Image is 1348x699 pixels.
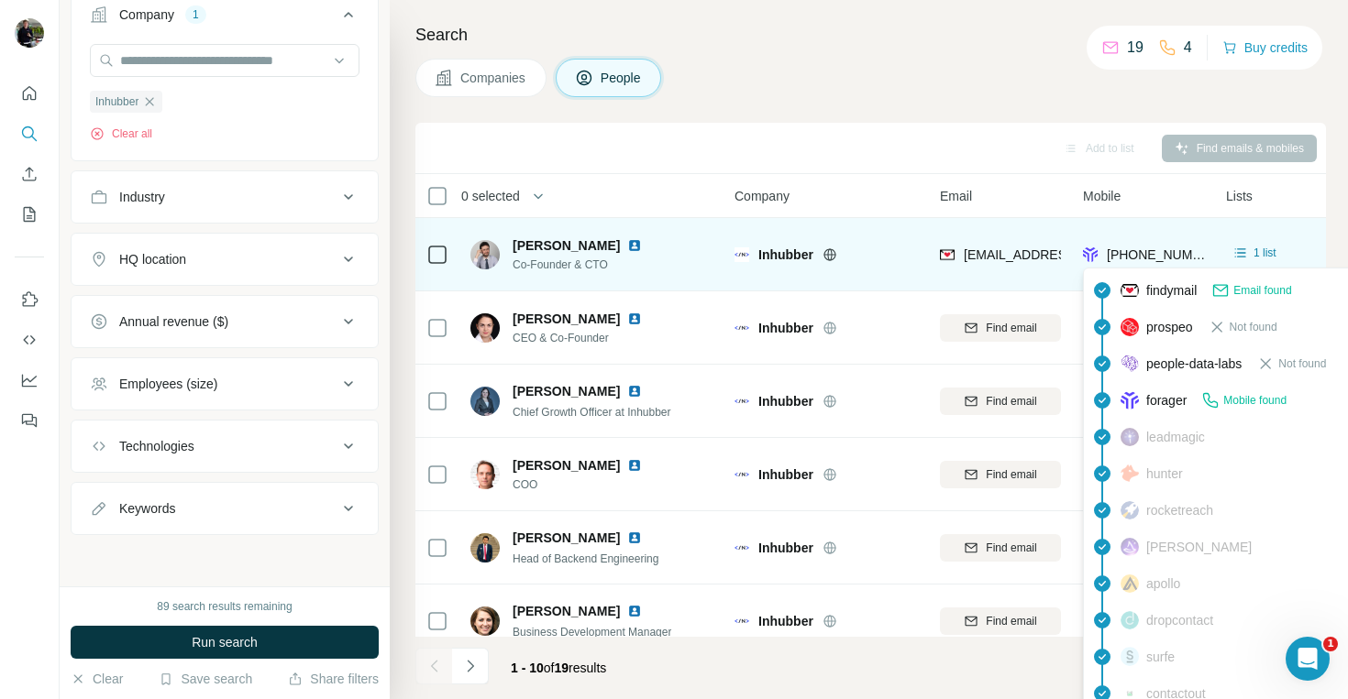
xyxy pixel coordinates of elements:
img: LinkedIn logo [627,238,642,253]
span: Companies [460,69,527,87]
img: Avatar [470,387,500,416]
h4: Search [415,22,1326,48]
img: Logo of Inhubber [735,614,749,628]
span: Email [940,187,972,205]
span: 1 - 10 [511,661,544,675]
span: Email found [1233,282,1291,299]
button: Search [15,117,44,150]
span: Not found [1230,319,1277,335]
button: Navigate to next page [452,648,489,684]
span: surfe [1146,648,1175,666]
span: [EMAIL_ADDRESS][DOMAIN_NAME] [964,247,1181,262]
iframe: Intercom live chat [1286,637,1330,681]
div: Keywords [119,499,175,518]
span: 19 [555,661,569,675]
img: provider findymail logo [1121,281,1139,300]
span: findymail [1146,281,1197,300]
img: provider apollo logo [1121,574,1139,593]
img: provider dropcontact logo [1121,611,1139,629]
button: Save search [159,670,252,688]
div: 1 [185,6,206,23]
img: provider forager logo [1083,246,1098,264]
span: Not found [1278,355,1326,372]
img: Logo of Inhubber [735,467,749,482]
span: [PERSON_NAME] [513,310,620,328]
span: Head of Backend Engineering [513,552,658,565]
span: Find email [986,393,1036,410]
span: dropcontact [1146,611,1213,629]
div: Annual revenue ($) [119,312,228,331]
img: LinkedIn logo [627,458,642,473]
img: provider findymail logo [940,246,955,264]
img: provider people-data-labs logo [1121,355,1139,371]
img: LinkedIn logo [627,604,642,618]
span: 0 selected [461,187,520,205]
span: 1 [1323,637,1338,651]
span: Company [735,187,790,205]
span: Lists [1226,187,1253,205]
span: Mobile found [1223,392,1287,409]
div: Company [119,5,174,24]
span: Run search [192,633,258,651]
span: [PERSON_NAME] [513,456,620,475]
button: HQ location [72,237,378,281]
img: Logo of Inhubber [735,394,749,409]
span: Find email [986,540,1036,556]
button: Employees (size) [72,362,378,406]
span: COO [513,476,664,493]
span: Business Development Manager [513,626,671,639]
img: Avatar [470,460,500,489]
span: prospeo [1146,318,1193,336]
span: [PERSON_NAME] [1146,538,1252,556]
img: Logo of Inhubber [735,247,749,262]
div: Technologies [119,437,194,455]
div: 89 search results remaining [157,598,292,615]
button: Use Surfe on LinkedIn [15,283,44,316]
button: Clear all [90,126,152,142]
button: Buy credits [1222,35,1308,60]
span: 1 list [1254,245,1276,261]
span: [PERSON_NAME] [513,382,620,400]
span: Inhubber [95,93,138,110]
div: Employees (size) [119,375,217,393]
img: Avatar [15,18,44,48]
button: Share filters [288,670,379,688]
p: 4 [1184,37,1192,59]
span: People [601,69,643,87]
img: LinkedIn logo [627,384,642,399]
img: provider forager logo [1121,391,1139,410]
button: Enrich CSV [15,158,44,191]
span: Inhubber [758,246,813,264]
button: Dashboard [15,364,44,397]
span: people-data-labs [1146,355,1242,373]
div: HQ location [119,250,186,268]
img: provider wiza logo [1121,538,1139,556]
img: provider contactout logo [1121,689,1139,698]
button: Find email [940,461,1061,488]
img: provider rocketreach logo [1121,501,1139,519]
button: Keywords [72,486,378,530]
span: Find email [986,613,1036,629]
span: [PERSON_NAME] [513,602,620,620]
span: Inhubber [758,539,813,557]
button: Quick start [15,77,44,110]
span: [PERSON_NAME] [513,529,620,547]
button: Find email [940,607,1061,635]
img: provider prospeo logo [1121,318,1139,336]
img: LinkedIn logo [627,311,642,326]
span: Inhubber [758,465,813,484]
span: of [544,661,555,675]
button: Feedback [15,404,44,437]
img: Avatar [470,606,500,636]
span: Find email [986,320,1036,336]
span: apollo [1146,574,1180,593]
button: Find email [940,534,1061,562]
button: Technologies [72,424,378,468]
span: forager [1146,391,1187,410]
span: Inhubber [758,319,813,337]
span: results [511,661,606,675]
button: Find email [940,388,1061,415]
button: Run search [71,626,379,659]
div: Industry [119,188,165,206]
img: Avatar [470,533,500,562]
